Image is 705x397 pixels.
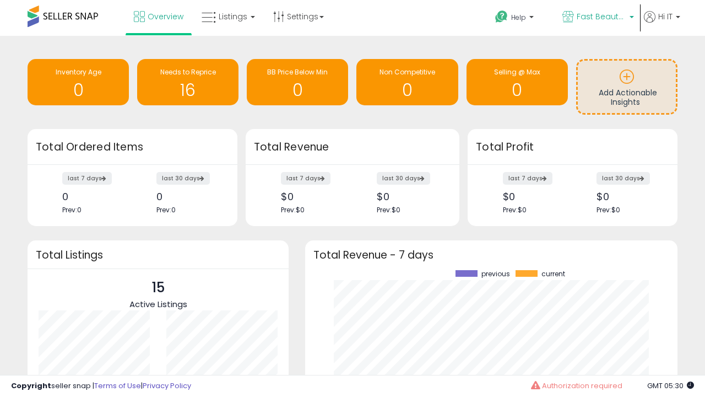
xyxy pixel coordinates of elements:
a: Selling @ Max 0 [467,59,568,105]
div: $0 [281,191,344,202]
label: last 7 days [503,172,552,185]
span: Hi IT [658,11,673,22]
span: Prev: 0 [156,205,176,214]
label: last 30 days [596,172,650,185]
span: Fast Beauty ([GEOGRAPHIC_DATA]) [577,11,626,22]
a: Non Competitive 0 [356,59,458,105]
label: last 7 days [62,172,112,185]
h3: Total Ordered Items [36,140,229,155]
span: Prev: $0 [503,205,527,214]
h1: 0 [472,81,562,99]
h3: Total Profit [476,140,669,155]
h1: 0 [252,81,343,99]
h3: Total Revenue - 7 days [313,251,669,259]
span: Needs to Reprice [160,67,216,77]
span: Listings [219,11,247,22]
span: Prev: $0 [281,205,305,214]
span: Inventory Age [56,67,101,77]
label: last 30 days [377,172,430,185]
a: Add Actionable Insights [578,61,676,113]
i: Get Help [495,10,508,24]
label: last 30 days [156,172,210,185]
span: BB Price Below Min [267,67,328,77]
div: $0 [596,191,658,202]
span: Selling @ Max [494,67,540,77]
div: 0 [156,191,218,202]
h1: 16 [143,81,233,99]
strong: Copyright [11,380,51,391]
h3: Total Revenue [254,140,451,155]
h1: 0 [33,81,123,99]
div: 0 [62,191,124,202]
span: current [541,270,565,278]
div: seller snap | | [11,381,191,391]
span: Prev: $0 [377,205,400,214]
div: $0 [377,191,440,202]
label: last 7 days [281,172,330,185]
span: Non Competitive [379,67,435,77]
span: Add Actionable Insights [599,87,657,108]
a: Needs to Reprice 16 [137,59,238,105]
span: Help [511,13,526,22]
span: Active Listings [129,298,187,310]
span: Overview [148,11,183,22]
a: Help [486,2,552,36]
span: Prev: $0 [596,205,620,214]
span: Prev: 0 [62,205,82,214]
a: Privacy Policy [143,380,191,391]
a: Hi IT [644,11,680,36]
h3: Total Listings [36,251,280,259]
h1: 0 [362,81,452,99]
div: $0 [503,191,565,202]
span: previous [481,270,510,278]
span: 2025-08-14 05:30 GMT [647,380,694,391]
a: BB Price Below Min 0 [247,59,348,105]
p: 15 [129,277,187,298]
a: Terms of Use [94,380,141,391]
a: Inventory Age 0 [28,59,129,105]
